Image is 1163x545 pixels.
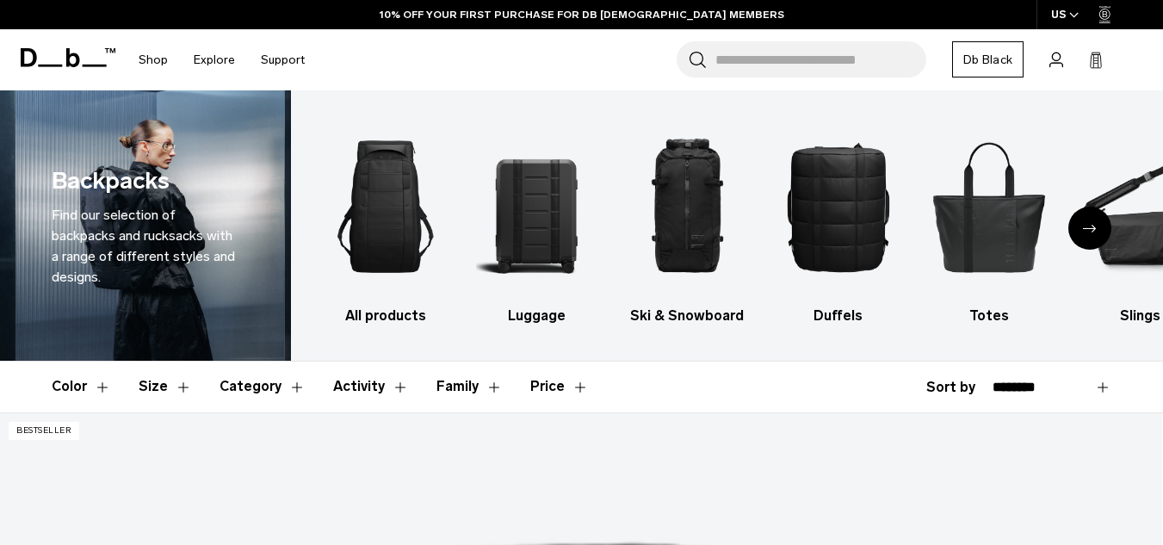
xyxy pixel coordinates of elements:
[194,29,235,90] a: Explore
[778,116,899,297] img: Db
[476,116,597,326] a: Db Luggage
[778,116,899,326] a: Db Duffels
[52,207,235,285] span: Find our selection of backpacks and rucksacks with a range of different styles and designs.
[220,362,306,412] button: Toggle Filter
[778,116,899,326] li: 4 / 10
[952,41,1024,77] a: Db Black
[139,29,168,90] a: Shop
[325,116,446,326] li: 1 / 10
[627,116,747,326] a: Db Ski & Snowboard
[325,306,446,326] h3: All products
[476,306,597,326] h3: Luggage
[929,116,1049,297] img: Db
[929,116,1049,326] a: Db Totes
[139,362,192,412] button: Toggle Filter
[627,116,747,326] li: 3 / 10
[436,362,503,412] button: Toggle Filter
[52,164,170,199] h1: Backpacks
[929,116,1049,326] li: 5 / 10
[530,362,589,412] button: Toggle Price
[627,306,747,326] h3: Ski & Snowboard
[1068,207,1111,250] div: Next slide
[333,362,409,412] button: Toggle Filter
[929,306,1049,326] h3: Totes
[476,116,597,297] img: Db
[9,422,79,440] p: Bestseller
[126,29,318,90] nav: Main Navigation
[476,116,597,326] li: 2 / 10
[380,7,784,22] a: 10% OFF YOUR FIRST PURCHASE FOR DB [DEMOGRAPHIC_DATA] MEMBERS
[261,29,305,90] a: Support
[325,116,446,326] a: Db All products
[778,306,899,326] h3: Duffels
[52,362,111,412] button: Toggle Filter
[627,116,747,297] img: Db
[325,116,446,297] img: Db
